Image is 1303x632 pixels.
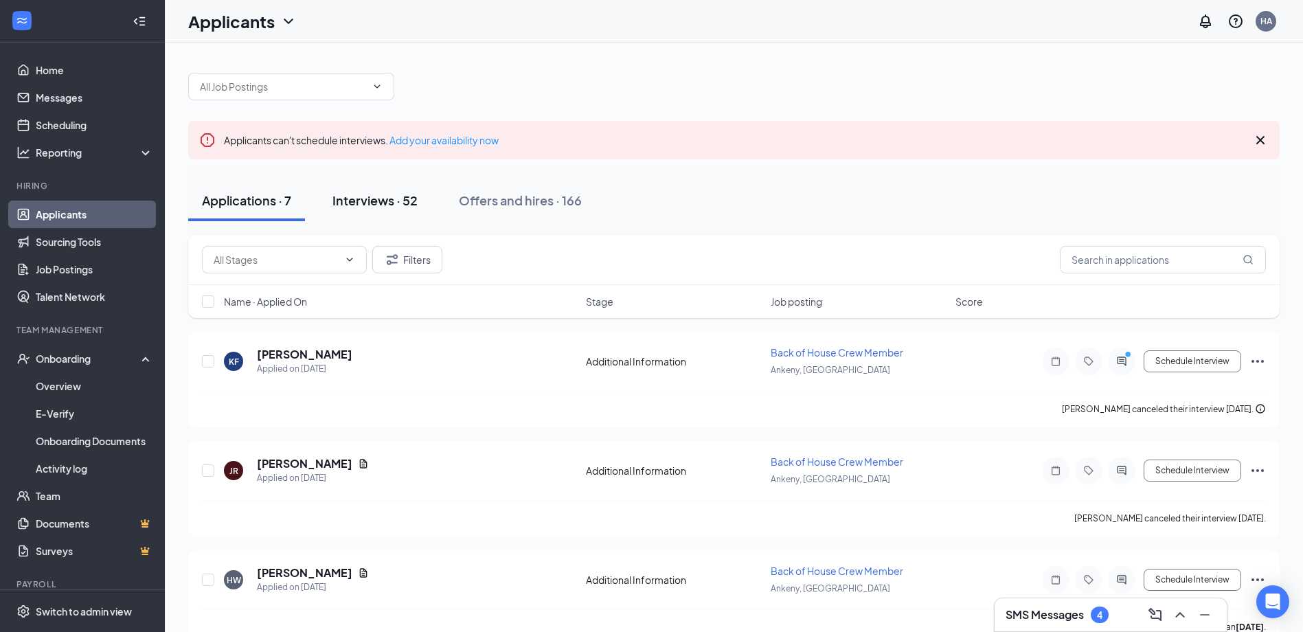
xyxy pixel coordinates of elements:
[36,482,153,510] a: Team
[1080,465,1097,476] svg: Tag
[36,283,153,311] a: Talent Network
[1080,356,1097,367] svg: Tag
[1062,403,1266,416] div: [PERSON_NAME] canceled their interview [DATE].
[1194,604,1216,626] button: Minimize
[16,578,150,590] div: Payroll
[36,111,153,139] a: Scheduling
[200,79,366,94] input: All Job Postings
[16,324,150,336] div: Team Management
[16,352,30,365] svg: UserCheck
[1249,572,1266,588] svg: Ellipses
[224,134,499,146] span: Applicants can't schedule interviews.
[358,458,369,469] svg: Document
[771,295,822,308] span: Job posting
[1113,465,1130,476] svg: ActiveChat
[227,574,241,586] div: HW
[280,13,297,30] svg: ChevronDown
[1074,512,1266,526] div: [PERSON_NAME] canceled their interview [DATE].
[36,455,153,482] a: Activity log
[257,580,369,594] div: Applied on [DATE]
[224,295,307,308] span: Name · Applied On
[771,346,903,359] span: Back of House Crew Member
[36,201,153,228] a: Applicants
[36,427,153,455] a: Onboarding Documents
[358,567,369,578] svg: Document
[229,465,238,477] div: JR
[372,246,442,273] button: Filter Filters
[257,471,369,485] div: Applied on [DATE]
[36,84,153,111] a: Messages
[36,352,141,365] div: Onboarding
[586,295,613,308] span: Stage
[188,10,275,33] h1: Applicants
[1169,604,1191,626] button: ChevronUp
[36,537,153,565] a: SurveysCrown
[1080,574,1097,585] svg: Tag
[1047,465,1064,476] svg: Note
[36,372,153,400] a: Overview
[1097,609,1102,621] div: 4
[1113,356,1130,367] svg: ActiveChat
[1227,13,1244,30] svg: QuestionInfo
[1113,574,1130,585] svg: ActiveChat
[1197,607,1213,623] svg: Minimize
[771,474,890,484] span: Ankeny, [GEOGRAPHIC_DATA]
[771,455,903,468] span: Back of House Crew Member
[1147,607,1164,623] svg: ComposeMessage
[36,146,154,159] div: Reporting
[1047,574,1064,585] svg: Note
[384,251,400,268] svg: Filter
[1060,246,1266,273] input: Search in applications
[15,14,29,27] svg: WorkstreamLogo
[199,132,216,148] svg: Error
[1047,356,1064,367] svg: Note
[344,254,355,265] svg: ChevronDown
[459,192,582,209] div: Offers and hires · 166
[1172,607,1188,623] svg: ChevronUp
[1243,254,1254,265] svg: MagnifyingGlass
[1252,132,1269,148] svg: Cross
[1122,350,1138,361] svg: PrimaryDot
[1249,462,1266,479] svg: Ellipses
[372,81,383,92] svg: ChevronDown
[36,510,153,537] a: DocumentsCrown
[332,192,418,209] div: Interviews · 52
[36,400,153,427] a: E-Verify
[389,134,499,146] a: Add your availability now
[1255,403,1266,414] svg: Info
[1006,607,1084,622] h3: SMS Messages
[1260,15,1272,27] div: HA
[1249,353,1266,370] svg: Ellipses
[257,565,352,580] h5: [PERSON_NAME]
[257,456,352,471] h5: [PERSON_NAME]
[771,565,903,577] span: Back of House Crew Member
[586,354,762,368] div: Additional Information
[1236,622,1264,632] b: [DATE]
[257,362,352,376] div: Applied on [DATE]
[16,605,30,618] svg: Settings
[1144,460,1241,482] button: Schedule Interview
[36,256,153,283] a: Job Postings
[36,228,153,256] a: Sourcing Tools
[36,605,132,618] div: Switch to admin view
[955,295,983,308] span: Score
[1144,604,1166,626] button: ComposeMessage
[214,252,339,267] input: All Stages
[16,180,150,192] div: Hiring
[771,583,890,594] span: Ankeny, [GEOGRAPHIC_DATA]
[1197,13,1214,30] svg: Notifications
[16,146,30,159] svg: Analysis
[1144,350,1241,372] button: Schedule Interview
[202,192,291,209] div: Applications · 7
[257,347,352,362] h5: [PERSON_NAME]
[36,56,153,84] a: Home
[586,464,762,477] div: Additional Information
[229,356,239,368] div: KF
[1144,569,1241,591] button: Schedule Interview
[1256,585,1289,618] div: Open Intercom Messenger
[771,365,890,375] span: Ankeny, [GEOGRAPHIC_DATA]
[586,573,762,587] div: Additional Information
[133,14,146,28] svg: Collapse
